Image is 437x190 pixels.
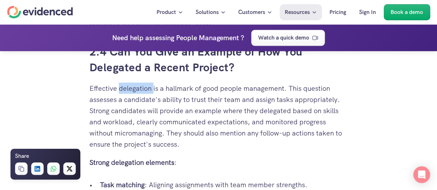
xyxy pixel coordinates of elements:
h3: 2.4 Can You Give an Example of How You Delegated a Recent Project? [89,44,348,75]
p: Product [156,8,176,17]
a: Home [7,6,73,19]
p: Solutions [196,8,219,17]
p: Watch a quick demo [258,33,309,42]
p: Customers [238,8,265,17]
p: : Aligning assignments with team member strengths. [100,179,348,190]
a: Sign In [354,4,381,20]
p: : [89,156,348,168]
p: Book a demo [391,8,423,17]
a: Pricing [324,4,351,20]
strong: Task matching [100,180,145,189]
p: Sign In [359,8,376,17]
h4: ? [241,32,244,43]
p: Resources [285,8,310,17]
a: Watch a quick demo [251,30,325,46]
p: Pricing [329,8,346,17]
div: Open Intercom Messenger [413,166,430,183]
p: Need help assessing [112,32,174,43]
h6: Share [15,152,29,161]
a: Book a demo [384,4,430,20]
p: Effective delegation is a hallmark of good people management. This question assesses a candidate'... [89,82,348,149]
strong: Strong delegation elements [89,158,174,167]
h4: People Management [176,32,239,43]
